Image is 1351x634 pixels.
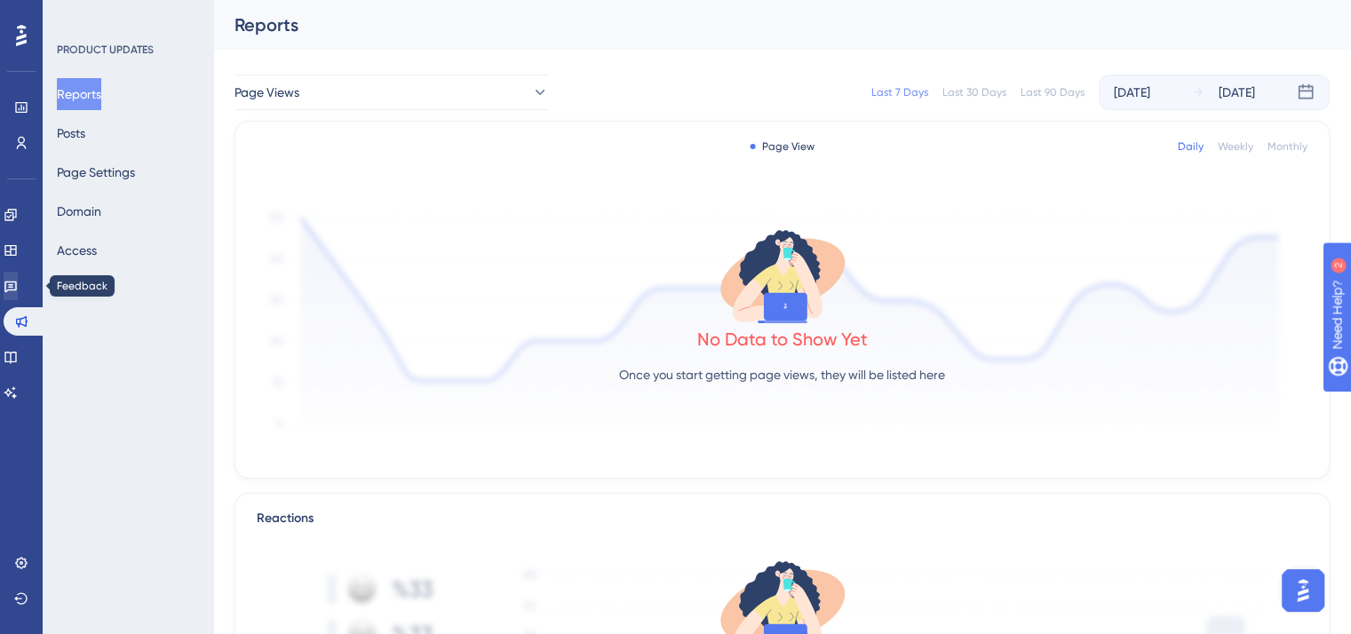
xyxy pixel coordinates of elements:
[619,364,945,385] p: Once you start getting page views, they will be listed here
[57,43,154,57] div: PRODUCT UPDATES
[57,234,97,266] button: Access
[1268,139,1307,154] div: Monthly
[697,327,868,352] div: No Data to Show Yet
[57,117,85,149] button: Posts
[942,85,1006,99] div: Last 30 Days
[1276,564,1330,617] iframe: UserGuiding AI Assistant Launcher
[123,9,129,23] div: 2
[42,4,111,26] span: Need Help?
[57,156,135,188] button: Page Settings
[57,195,101,227] button: Domain
[871,85,928,99] div: Last 7 Days
[1219,82,1255,103] div: [DATE]
[234,75,549,110] button: Page Views
[234,82,299,103] span: Page Views
[1218,139,1253,154] div: Weekly
[1114,82,1150,103] div: [DATE]
[1021,85,1085,99] div: Last 90 Days
[750,139,815,154] div: Page View
[257,508,1307,529] div: Reactions
[234,12,1285,37] div: Reports
[1178,139,1204,154] div: Daily
[57,78,101,110] button: Reports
